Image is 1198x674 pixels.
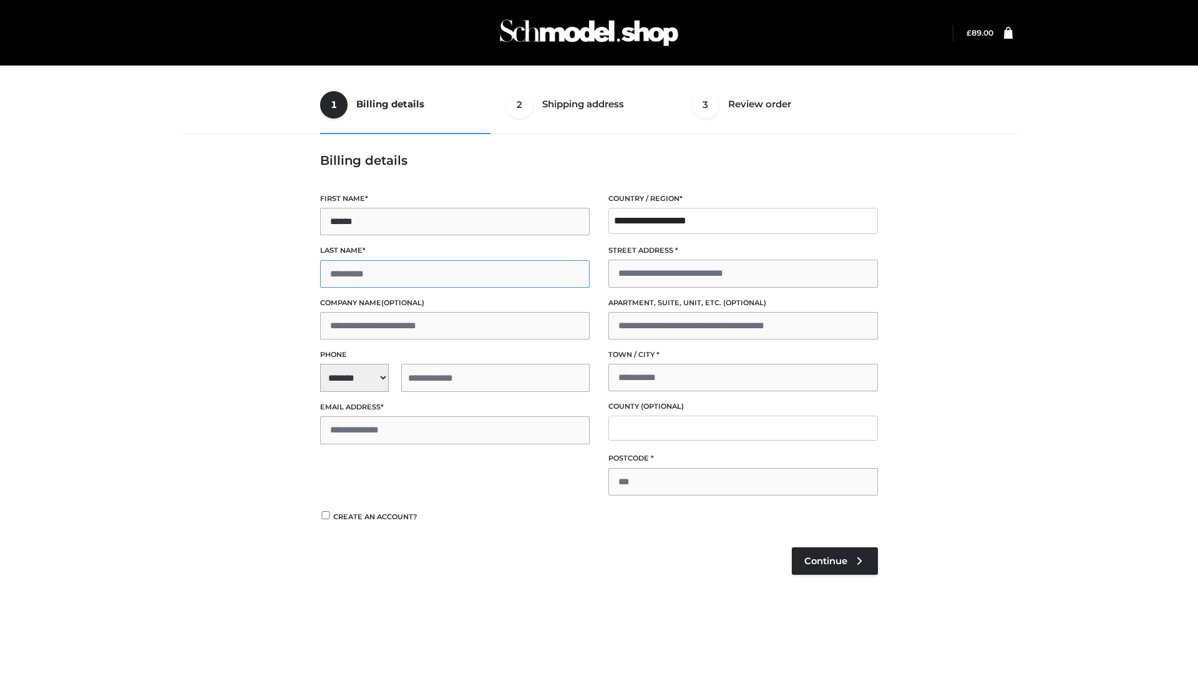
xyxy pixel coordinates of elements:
label: Street address [608,245,878,256]
input: Create an account? [320,511,331,519]
label: First name [320,193,590,205]
span: Create an account? [333,512,417,521]
label: Apartment, suite, unit, etc. [608,297,878,309]
label: Country / Region [608,193,878,205]
span: (optional) [641,402,684,411]
label: Company name [320,297,590,309]
a: £89.00 [967,28,993,37]
h3: Billing details [320,153,878,168]
span: £ [967,28,972,37]
bdi: 89.00 [967,28,993,37]
span: (optional) [381,298,424,307]
label: Phone [320,349,590,361]
label: Last name [320,245,590,256]
span: (optional) [723,298,766,307]
label: Postcode [608,452,878,464]
label: County [608,401,878,413]
label: Email address [320,401,590,413]
label: Town / City [608,349,878,361]
img: Schmodel Admin 964 [495,8,683,57]
a: Continue [792,547,878,575]
span: Continue [804,555,847,567]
